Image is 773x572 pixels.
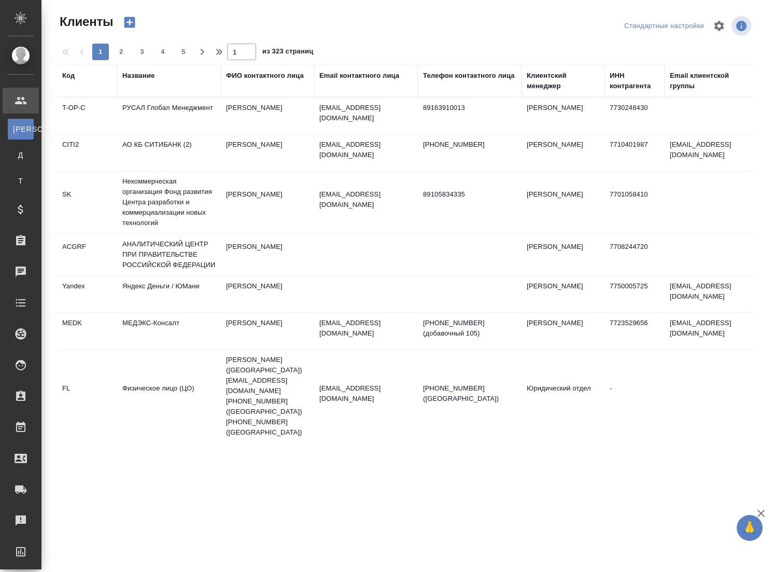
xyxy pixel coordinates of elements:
td: Yandex [57,276,117,312]
td: [EMAIL_ADDRESS][DOMAIN_NAME] [665,134,758,171]
td: 7730248430 [605,97,665,134]
td: Некоммерческая организация Фонд развития Центра разработки и коммерциализации новых технологий [117,171,221,233]
td: [EMAIL_ADDRESS][DOMAIN_NAME] [665,276,758,312]
span: из 323 страниц [262,45,313,60]
td: [PERSON_NAME] [221,313,314,349]
td: - [605,378,665,414]
span: Посмотреть информацию [732,16,753,36]
button: 5 [175,44,192,60]
p: [PHONE_NUMBER] ([GEOGRAPHIC_DATA]) [423,383,516,404]
td: CITI2 [57,134,117,171]
div: split button [622,18,707,34]
button: 2 [113,44,130,60]
td: FL [57,378,117,414]
div: Клиентский менеджер [527,71,599,91]
span: Клиенты [57,13,113,30]
td: Юридический отдел [522,378,605,414]
td: [PERSON_NAME] ([GEOGRAPHIC_DATA]) [EMAIL_ADDRESS][DOMAIN_NAME] [PHONE_NUMBER] ([GEOGRAPHIC_DATA])... [221,350,314,443]
p: 89163910013 [423,103,516,113]
button: Создать [117,13,142,31]
td: MEDK [57,313,117,349]
p: [EMAIL_ADDRESS][DOMAIN_NAME] [319,318,413,339]
td: АНАЛИТИЧЕСКИЙ ЦЕНТР ПРИ ПРАВИТЕЛЬСТВЕ РОССИЙСКОЙ ФЕДЕРАЦИИ [117,234,221,275]
td: [PERSON_NAME] [221,236,314,273]
td: [PERSON_NAME] [522,134,605,171]
td: ACGRF [57,236,117,273]
td: [PERSON_NAME] [522,276,605,312]
span: [PERSON_NAME] [13,124,29,134]
td: T-OP-C [57,97,117,134]
span: 3 [134,47,150,57]
td: [PERSON_NAME] [522,97,605,134]
span: Д [13,150,29,160]
button: 4 [154,44,171,60]
span: 4 [154,47,171,57]
td: SK [57,184,117,220]
td: [PERSON_NAME] [522,184,605,220]
div: Телефон контактного лица [423,71,515,81]
td: [PERSON_NAME] [221,184,314,220]
div: ИНН контрагента [610,71,659,91]
td: Физическое лицо (ЦО) [117,378,221,414]
div: Email контактного лица [319,71,399,81]
td: 7723529656 [605,313,665,349]
a: Д [8,145,34,165]
button: 3 [134,44,150,60]
span: Настроить таблицу [707,13,732,38]
p: [EMAIL_ADDRESS][DOMAIN_NAME] [319,103,413,123]
div: Название [122,71,154,81]
p: [PHONE_NUMBER] (добавочный 105) [423,318,516,339]
td: 7710401987 [605,134,665,171]
span: 2 [113,47,130,57]
td: [PERSON_NAME] [221,276,314,312]
span: 🙏 [741,517,758,539]
p: [PHONE_NUMBER] [423,139,516,150]
a: [PERSON_NAME] [8,119,34,139]
p: [EMAIL_ADDRESS][DOMAIN_NAME] [319,139,413,160]
p: 89105834335 [423,189,516,200]
span: Т [13,176,29,186]
td: 7750005725 [605,276,665,312]
p: [EMAIL_ADDRESS][DOMAIN_NAME] [319,189,413,210]
td: [PERSON_NAME] [221,97,314,134]
div: Email клиентской группы [670,71,753,91]
td: [PERSON_NAME] [522,236,605,273]
td: МЕДЭКС-Консалт [117,313,221,349]
td: 7701058410 [605,184,665,220]
td: [EMAIL_ADDRESS][DOMAIN_NAME] [665,313,758,349]
a: Т [8,171,34,191]
td: [PERSON_NAME] [522,313,605,349]
td: 7708244720 [605,236,665,273]
div: ФИО контактного лица [226,71,304,81]
td: АО КБ СИТИБАНК (2) [117,134,221,171]
button: 🙏 [737,515,763,541]
td: РУСАЛ Глобал Менеджмент [117,97,221,134]
td: Яндекс Деньги / ЮМани [117,276,221,312]
span: 5 [175,47,192,57]
p: [EMAIL_ADDRESS][DOMAIN_NAME] [319,383,413,404]
td: [PERSON_NAME] [221,134,314,171]
div: Код [62,71,75,81]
